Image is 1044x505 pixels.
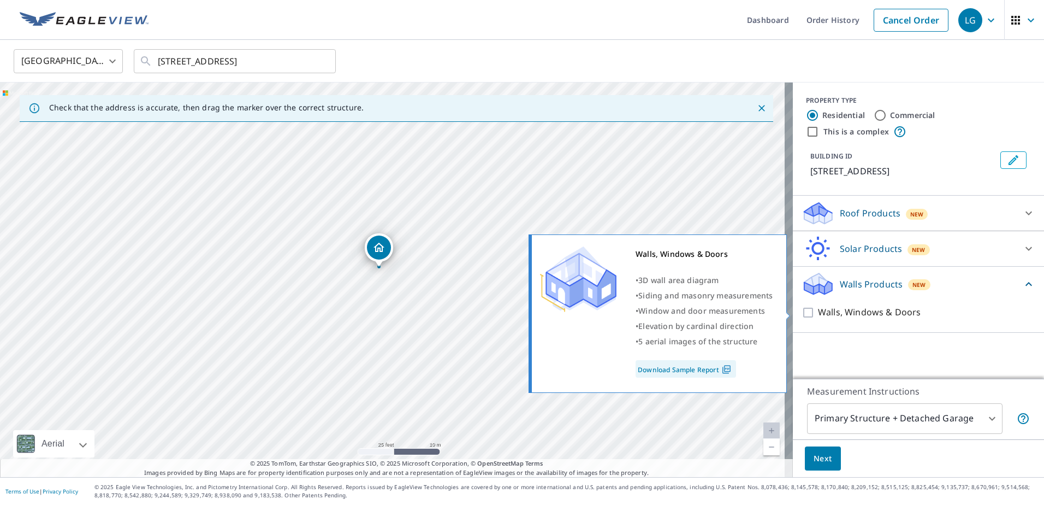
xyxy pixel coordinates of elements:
label: This is a complex [823,126,889,137]
div: • [636,319,773,334]
p: Solar Products [840,242,902,255]
span: Next [814,452,832,466]
span: Your report will include the primary structure and a detached garage if one exists. [1017,412,1030,425]
a: Terms [525,459,543,467]
div: Primary Structure + Detached Garage [807,403,1003,434]
span: Elevation by cardinal direction [638,321,754,331]
div: Solar ProductsNew [802,236,1035,262]
span: 3D wall area diagram [638,275,719,285]
span: 5 aerial images of the structure [638,336,757,347]
img: EV Logo [20,12,149,28]
a: Current Level 20, Zoom In Disabled [763,422,780,439]
label: Commercial [890,110,935,121]
span: © 2025 TomTom, Earthstar Geographics SIO, © 2025 Microsoft Corporation, © [250,459,543,468]
div: • [636,288,773,303]
p: | [5,488,78,495]
p: © 2025 Eagle View Technologies, Inc. and Pictometry International Corp. All Rights Reserved. Repo... [94,483,1039,500]
div: Walls, Windows & Doors [636,246,773,262]
span: New [912,245,926,254]
div: • [636,273,773,288]
span: New [912,280,926,289]
p: Walls, Windows & Doors [818,306,921,319]
input: Search by address or latitude-longitude [158,46,313,77]
div: LG [958,8,982,32]
button: Close [755,101,769,115]
a: OpenStreetMap [477,459,523,467]
button: Next [805,447,841,471]
p: Check that the address is accurate, then drag the marker over the correct structure. [49,103,364,113]
span: New [910,210,924,219]
p: [STREET_ADDRESS] [810,165,996,178]
div: Dropped pin, building 1, Residential property, 320 W Legion Blvd Owensboro, KY 42303 [365,233,393,267]
div: [GEOGRAPHIC_DATA] [14,46,123,77]
a: Current Level 20, Zoom Out [763,439,780,455]
p: Measurement Instructions [807,385,1030,398]
p: Roof Products [840,207,900,220]
div: Roof ProductsNew [802,200,1035,226]
button: Edit building 1 [1000,151,1027,169]
a: Privacy Policy [43,488,78,495]
p: Walls Products [840,278,903,291]
a: Cancel Order [874,9,948,32]
a: Download Sample Report [636,360,736,378]
label: Residential [822,110,865,121]
span: Window and door measurements [638,306,765,316]
div: PROPERTY TYPE [806,96,1031,105]
div: Walls ProductsNew [802,271,1035,297]
div: • [636,334,773,349]
div: Aerial [13,430,94,457]
img: Pdf Icon [719,365,734,374]
div: Aerial [38,430,68,457]
a: Terms of Use [5,488,39,495]
span: Siding and masonry measurements [638,290,773,301]
p: BUILDING ID [810,151,852,161]
img: Premium [540,246,616,312]
div: • [636,303,773,319]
